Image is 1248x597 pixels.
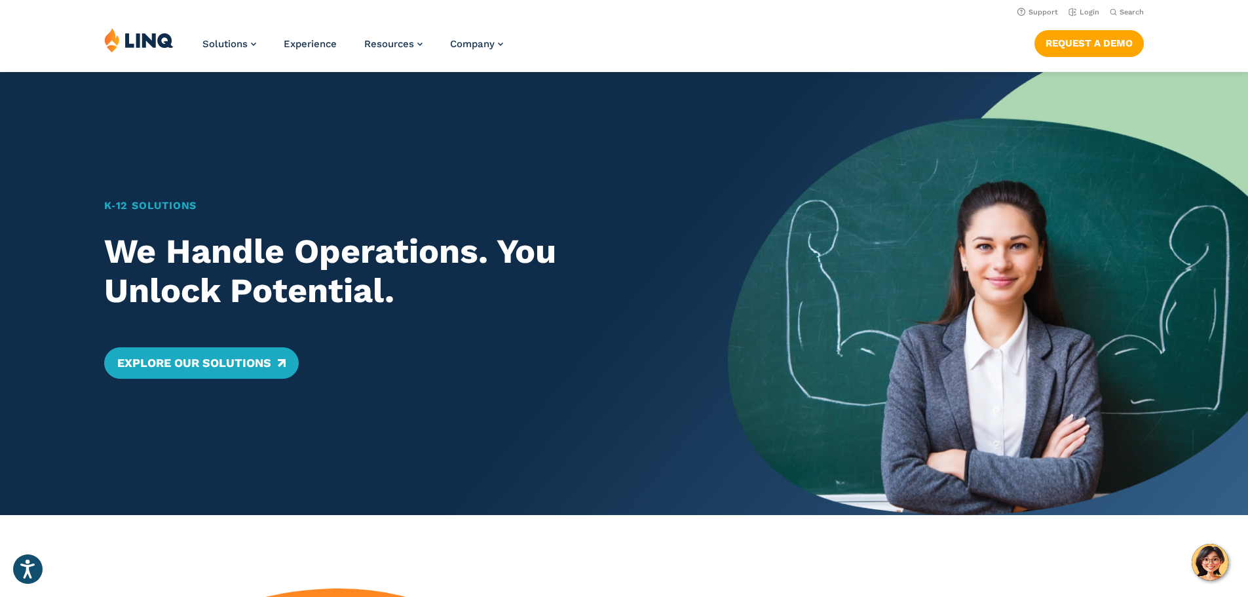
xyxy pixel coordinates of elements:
[1034,30,1144,56] a: Request a Demo
[1068,8,1099,16] a: Login
[104,198,677,214] h1: K‑12 Solutions
[104,28,174,52] img: LINQ | K‑12 Software
[104,232,677,311] h2: We Handle Operations. You Unlock Potential.
[364,38,423,50] a: Resources
[1192,544,1228,581] button: Hello, have a question? Let’s chat.
[104,347,299,379] a: Explore Our Solutions
[1110,7,1144,17] button: Open Search Bar
[1034,28,1144,56] nav: Button Navigation
[364,38,414,50] span: Resources
[728,72,1248,515] img: Home Banner
[202,38,248,50] span: Solutions
[202,38,256,50] a: Solutions
[450,38,495,50] span: Company
[450,38,503,50] a: Company
[1120,8,1144,16] span: Search
[284,38,337,50] a: Experience
[1017,8,1058,16] a: Support
[202,28,503,71] nav: Primary Navigation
